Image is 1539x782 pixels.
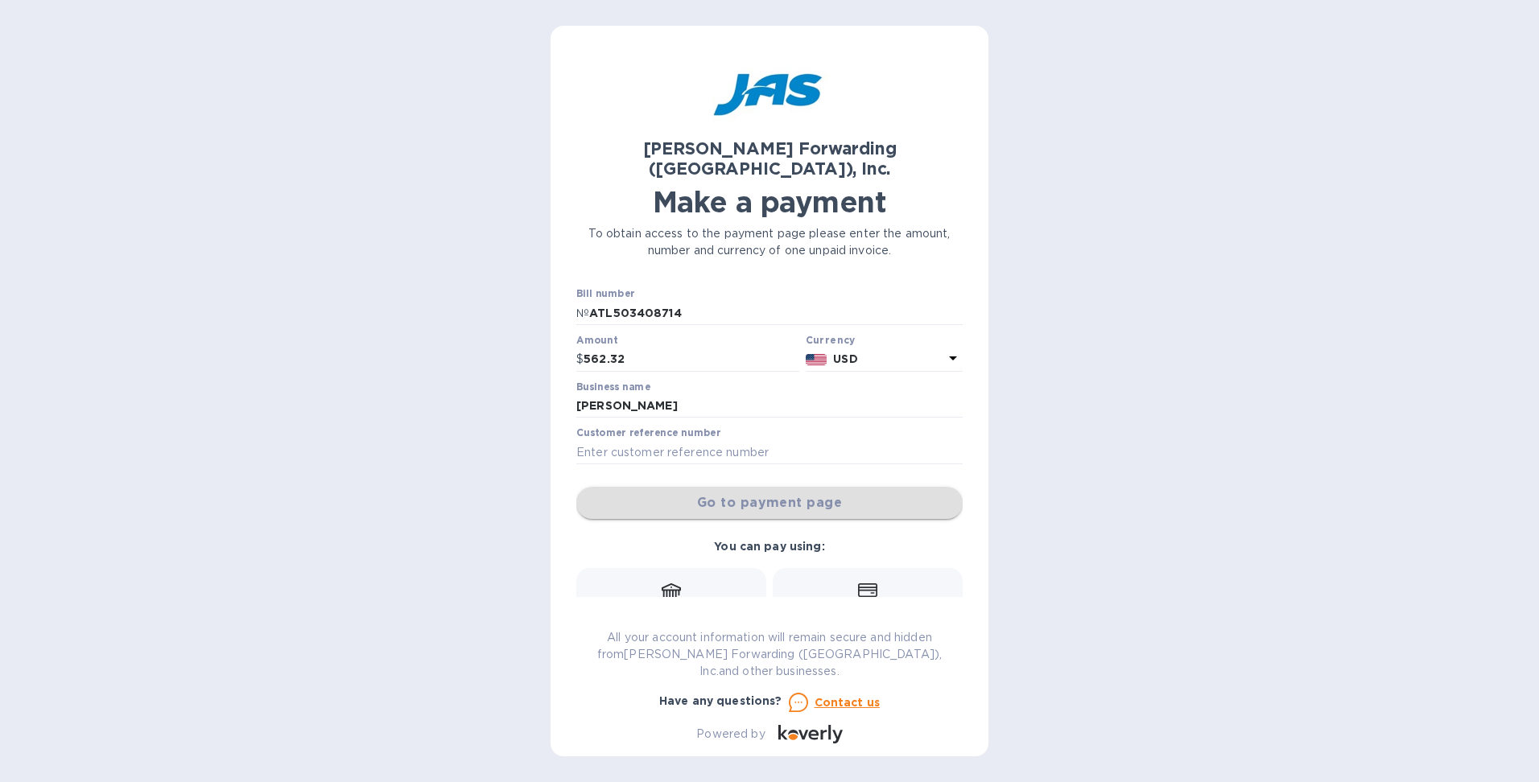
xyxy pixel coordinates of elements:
input: Enter customer reference number [576,440,963,464]
p: № [576,305,589,322]
b: Have any questions? [659,694,782,707]
label: Customer reference number [576,429,720,438]
u: Contact us [815,696,881,709]
input: 0.00 [584,348,799,372]
p: Powered by [696,726,765,743]
b: USD [833,352,857,365]
label: Amount [576,335,617,345]
b: You can pay using: [714,540,824,553]
p: All your account information will remain secure and hidden from [PERSON_NAME] Forwarding ([GEOGRA... [576,629,963,680]
label: Bill number [576,290,634,299]
p: $ [576,351,584,368]
p: To obtain access to the payment page please enter the amount, number and currency of one unpaid i... [576,225,963,259]
b: Currency [806,334,856,346]
b: [PERSON_NAME] Forwarding ([GEOGRAPHIC_DATA]), Inc. [643,138,897,179]
input: Enter business name [576,394,963,418]
input: Enter bill number [589,301,963,325]
h1: Make a payment [576,185,963,219]
label: Business name [576,382,650,392]
img: USD [806,354,827,365]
